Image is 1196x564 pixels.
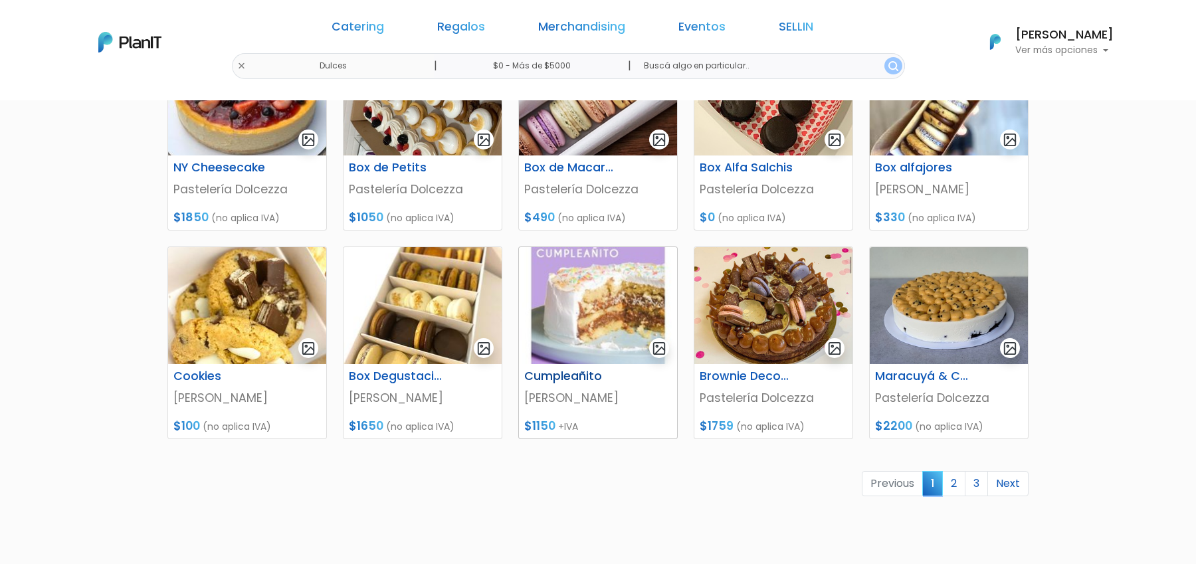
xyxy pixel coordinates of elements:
h6: Cookies [165,369,274,383]
span: 1 [922,471,943,496]
img: close-6986928ebcb1d6c9903e3b54e860dbc4d054630f23adef3a32610726dff6a82b.svg [237,62,246,70]
i: send [226,88,252,104]
span: ¡Escríbenos! [69,90,203,104]
p: [PERSON_NAME] [349,389,496,407]
span: (no aplica IVA) [908,211,976,225]
span: (no aplica IVA) [915,420,983,433]
img: thumb_IMG_2602.jpg [694,247,852,364]
img: thumb_IMG_0599.jpg [870,247,1028,364]
img: gallery-light [827,132,843,147]
img: gallery-light [301,132,316,147]
img: PlanIt Logo [98,32,161,52]
img: gallery-light [301,341,316,356]
span: +IVA [558,420,578,433]
a: gallery-light Brownie Decorado Pastelería Dolcezza $1759 (no aplica IVA) [694,246,853,439]
p: Pastelería Dolcezza [700,181,847,198]
span: $100 [173,418,200,434]
img: PlanIt Logo [981,27,1010,56]
p: Pastelería Dolcezza [524,181,672,198]
a: gallery-light Cookies [PERSON_NAME] $100 (no aplica IVA) [167,246,327,439]
a: gallery-light Box alfajores [PERSON_NAME] $330 (no aplica IVA) [869,38,1029,231]
p: Pastelería Dolcezza [875,389,1023,407]
img: gallery-light [476,341,492,356]
a: gallery-light Box de Petits Pastelería Dolcezza $1050 (no aplica IVA) [343,38,502,231]
span: (no aplica IVA) [386,420,454,433]
span: (no aplica IVA) [211,211,280,225]
a: gallery-light Box Alfa Salchis Pastelería Dolcezza $0 (no aplica IVA) [694,38,853,231]
a: Next [987,471,1029,496]
span: $2200 [875,418,912,434]
span: (no aplica IVA) [718,211,786,225]
a: SELLIN [779,21,813,37]
a: Eventos [678,21,726,37]
h6: Box de Macarons [516,161,625,175]
span: $1759 [700,418,734,434]
h6: Box de Petits [341,161,450,175]
img: search_button-432b6d5273f82d61273b3651a40e1bd1b912527efae98b1b7a1b2c0702e16a8d.svg [888,61,898,71]
a: 3 [965,471,988,496]
span: $490 [524,209,555,225]
a: Regalos [437,21,485,37]
input: Buscá algo en particular.. [633,53,905,79]
h6: Brownie Decorado [692,369,801,383]
a: 2 [942,471,965,496]
p: Ver más opciones [1015,46,1114,55]
p: Pastelería Dolcezza [700,389,847,407]
p: | [628,58,631,74]
span: (no aplica IVA) [203,420,271,433]
img: gallery-light [652,132,667,147]
p: | [434,58,437,74]
p: Pastelería Dolcezza [349,181,496,198]
a: gallery-light Maracuyá & Chocolate Blanco Pastelería Dolcezza $2200 (no aplica IVA) [869,246,1029,439]
span: $330 [875,209,905,225]
span: $1850 [173,209,209,225]
span: $1150 [524,418,555,434]
h6: Maracuyá & Chocolate Blanco [867,369,976,383]
a: gallery-light Box de Macarons Pastelería Dolcezza $490 (no aplica IVA) [518,38,678,231]
img: gallery-light [1003,132,1018,147]
a: gallery-light Cumpleañito [PERSON_NAME] $1150 +IVA [518,246,678,439]
img: gallery-light [476,132,492,147]
span: $0 [700,209,715,225]
p: Ya probaste PlanitGO? Vas a poder automatizarlas acciones de todo el año. Escribinos para saber más! [47,11,222,54]
img: gallery-light [827,341,843,356]
img: thumb_WhatsApp_Image_2022-09-28_at_09.29.21.jpeg [168,247,326,364]
span: (no aplica IVA) [557,211,626,225]
i: insert_emoticon [203,88,226,104]
h6: Cumpleañito [516,369,625,383]
a: Catering [332,21,384,37]
p: [PERSON_NAME] [875,181,1023,198]
span: (no aplica IVA) [386,211,454,225]
img: thumb_WhatsApp_Image_2022-10-03_at_12.04.35__1_.jpeg [344,247,502,364]
span: (no aplica IVA) [736,420,805,433]
img: gallery-light [652,341,667,356]
h6: Box Degustación [341,369,450,383]
h6: NY Cheesecake [165,161,274,175]
h6: [PERSON_NAME] [1015,29,1114,41]
p: [PERSON_NAME] [173,389,321,407]
h6: Box alfajores [867,161,976,175]
span: $1650 [349,418,383,434]
a: gallery-light Box Degustación [PERSON_NAME] $1650 (no aplica IVA) [343,246,502,439]
h6: Box Alfa Salchis [692,161,801,175]
p: [PERSON_NAME] [524,389,672,407]
p: Pastelería Dolcezza [173,181,321,198]
img: thumb_2000___2000-Photoroom__30_.jpg [519,247,677,364]
a: Merchandising [538,21,625,37]
img: gallery-light [1003,341,1018,356]
button: PlanIt Logo [PERSON_NAME] Ver más opciones [973,25,1114,59]
a: gallery-light NY Cheesecake Pastelería Dolcezza $1850 (no aplica IVA) [167,38,327,231]
span: $1050 [349,209,383,225]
